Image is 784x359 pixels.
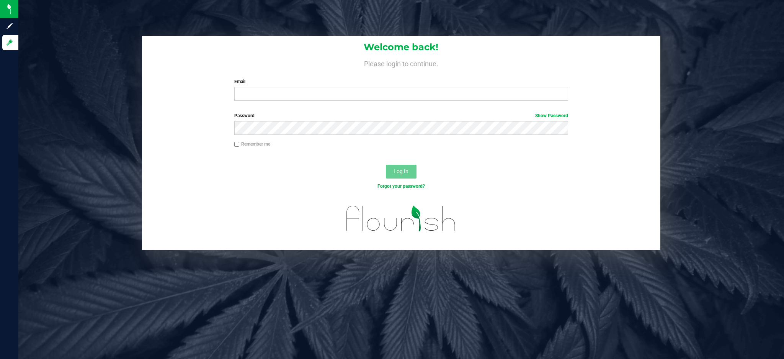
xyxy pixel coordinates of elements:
[386,165,416,179] button: Log In
[234,142,240,147] input: Remember me
[142,42,660,52] h1: Welcome back!
[394,168,408,174] span: Log In
[234,113,255,118] span: Password
[336,198,466,239] img: flourish_logo.svg
[234,141,270,148] label: Remember me
[6,39,13,46] inline-svg: Log in
[377,184,425,189] a: Forgot your password?
[142,58,660,67] h4: Please login to continue.
[234,78,568,85] label: Email
[6,22,13,30] inline-svg: Sign up
[535,113,568,118] a: Show Password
